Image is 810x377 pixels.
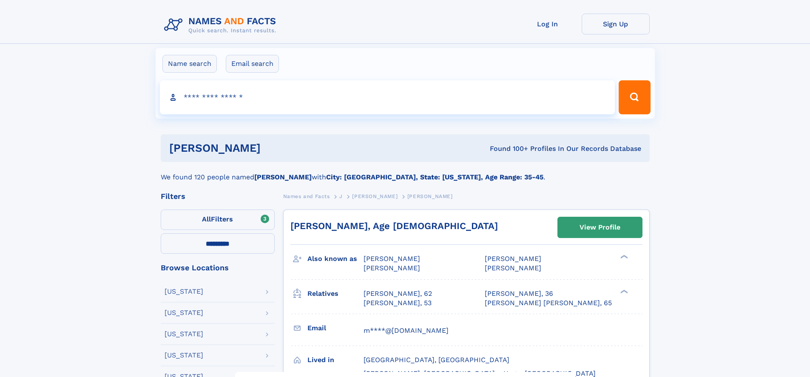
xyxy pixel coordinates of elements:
div: Browse Locations [161,264,275,272]
span: [PERSON_NAME] [364,264,420,272]
b: [PERSON_NAME] [254,173,312,181]
span: J [339,193,343,199]
h1: [PERSON_NAME] [169,143,375,153]
div: [US_STATE] [165,309,203,316]
label: Filters [161,210,275,230]
span: [PERSON_NAME] [485,264,541,272]
div: ❯ [618,289,628,294]
div: We found 120 people named with . [161,162,650,182]
div: View Profile [580,218,620,237]
a: Log In [514,14,582,34]
label: Name search [162,55,217,73]
a: Sign Up [582,14,650,34]
span: All [202,215,211,223]
span: [PERSON_NAME] [485,255,541,263]
div: Filters [161,193,275,200]
div: [US_STATE] [165,288,203,295]
span: [PERSON_NAME] [364,255,420,263]
h3: Relatives [307,286,364,301]
img: Logo Names and Facts [161,14,283,37]
button: Search Button [619,80,650,114]
label: Email search [226,55,279,73]
a: [PERSON_NAME], 36 [485,289,553,298]
span: [GEOGRAPHIC_DATA], [GEOGRAPHIC_DATA] [364,356,509,364]
div: Found 100+ Profiles In Our Records Database [375,144,641,153]
a: Names and Facts [283,191,330,201]
input: search input [160,80,615,114]
h3: Also known as [307,252,364,266]
a: [PERSON_NAME], 62 [364,289,432,298]
div: ❯ [618,254,628,260]
a: [PERSON_NAME], 53 [364,298,432,308]
a: [PERSON_NAME], Age [DEMOGRAPHIC_DATA] [290,221,498,231]
a: View Profile [558,217,642,238]
a: J [339,191,343,201]
div: [US_STATE] [165,331,203,337]
span: [PERSON_NAME] [352,193,398,199]
h3: Email [307,321,364,335]
div: [US_STATE] [165,352,203,359]
b: City: [GEOGRAPHIC_DATA], State: [US_STATE], Age Range: 35-45 [326,173,543,181]
h3: Lived in [307,353,364,367]
a: [PERSON_NAME] [352,191,398,201]
span: [PERSON_NAME] [407,193,453,199]
a: [PERSON_NAME] [PERSON_NAME], 65 [485,298,612,308]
